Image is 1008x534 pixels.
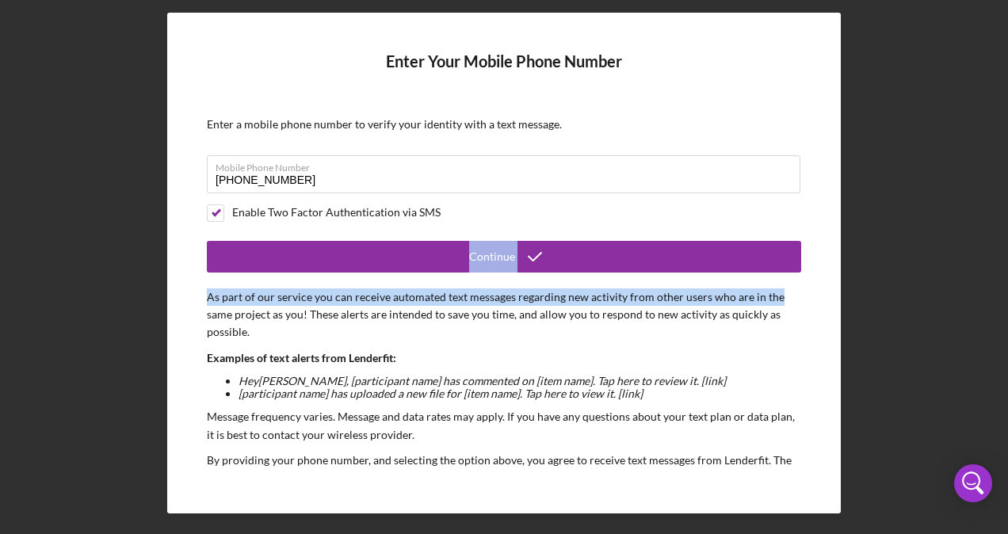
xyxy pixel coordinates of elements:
[207,52,801,94] h4: Enter Your Mobile Phone Number
[954,464,992,502] div: Open Intercom Messenger
[207,118,801,131] div: Enter a mobile phone number to verify your identity with a text message.
[239,387,801,400] li: [participant name] has uploaded a new file for [item name]. Tap here to view it. [link]
[239,375,801,387] li: Hey [PERSON_NAME] , [participant name] has commented on [item name]. Tap here to review it. [link]
[216,156,800,174] label: Mobile Phone Number
[207,241,801,273] button: Continue
[207,408,801,444] p: Message frequency varies. Message and data rates may apply. If you have any questions about your ...
[207,349,801,367] p: Examples of text alerts from Lenderfit:
[232,206,441,219] div: Enable Two Factor Authentication via SMS
[207,288,801,341] p: As part of our service you can receive automated text messages regarding new activity from other ...
[207,452,801,505] p: By providing your phone number, and selecting the option above, you agree to receive text message...
[469,241,515,273] div: Continue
